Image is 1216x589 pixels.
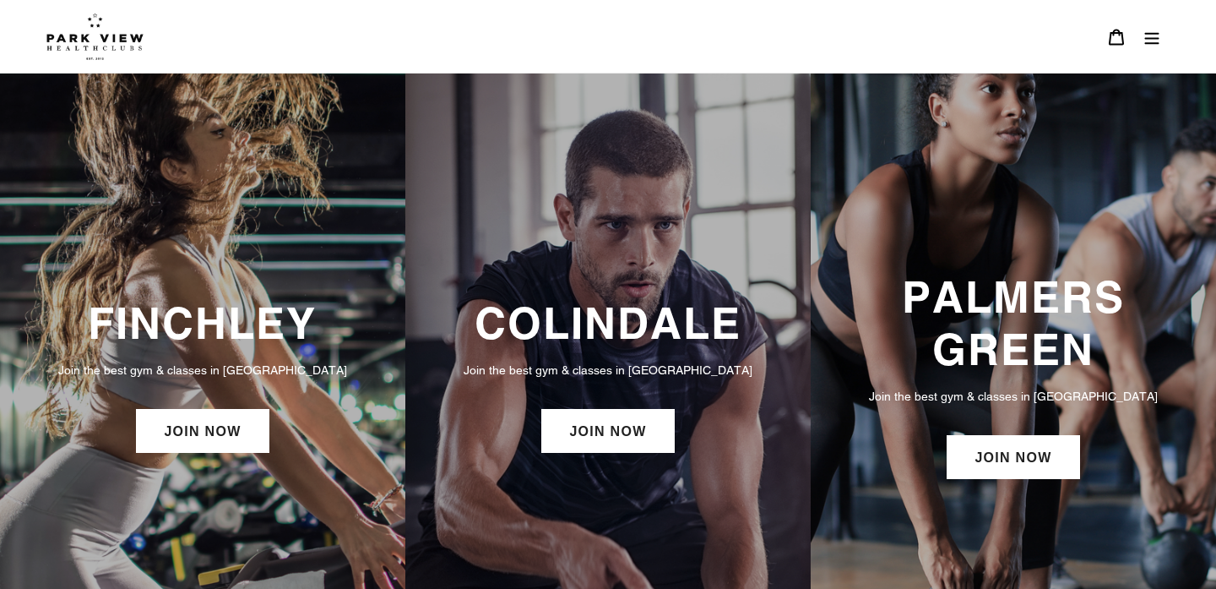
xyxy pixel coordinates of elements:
h3: PALMERS GREEN [828,271,1199,375]
p: Join the best gym & classes in [GEOGRAPHIC_DATA] [828,387,1199,406]
h3: FINCHLEY [17,297,388,349]
a: JOIN NOW: Colindale Membership [541,409,674,453]
p: Join the best gym & classes in [GEOGRAPHIC_DATA] [422,361,794,379]
h3: COLINDALE [422,297,794,349]
button: Menu [1134,19,1170,55]
img: Park view health clubs is a gym near you. [46,13,144,60]
p: Join the best gym & classes in [GEOGRAPHIC_DATA] [17,361,388,379]
a: JOIN NOW: Finchley Membership [136,409,269,453]
a: JOIN NOW: Palmers Green Membership [947,435,1079,479]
